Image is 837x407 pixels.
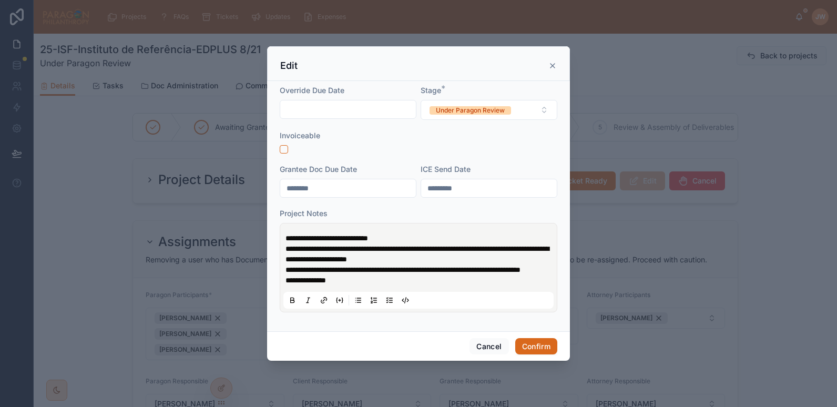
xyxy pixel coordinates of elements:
[280,165,357,174] span: Grantee Doc Due Date
[421,86,441,95] span: Stage
[280,131,320,140] span: Invoiceable
[421,165,471,174] span: ICE Send Date
[280,209,328,218] span: Project Notes
[280,86,344,95] span: Override Due Date
[280,59,298,72] h3: Edit
[421,100,557,120] button: Select Button
[515,338,557,355] button: Confirm
[436,106,505,115] div: Under Paragon Review
[469,338,508,355] button: Cancel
